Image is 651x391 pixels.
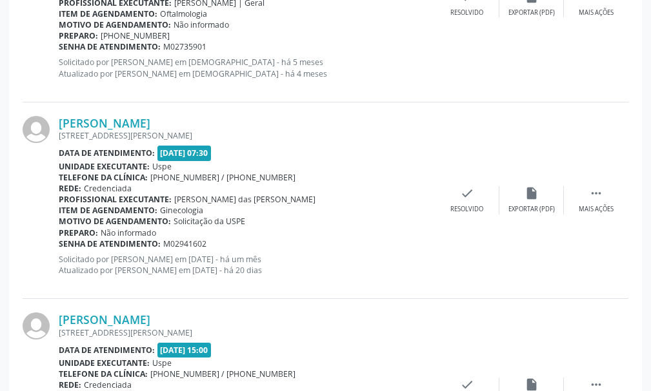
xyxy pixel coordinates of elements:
[525,186,539,200] i: insert_drive_file
[174,194,315,205] span: [PERSON_NAME] das [PERSON_NAME]
[160,8,207,19] span: Oftalmologia
[59,183,81,194] b: Rede:
[59,205,157,216] b: Item de agendamento:
[152,358,172,368] span: Uspe
[59,19,171,30] b: Motivo de agendamento:
[84,183,132,194] span: Credenciada
[59,41,161,52] b: Senha de atendimento:
[59,216,171,227] b: Motivo de agendamento:
[174,216,245,227] span: Solicitação da USPE
[59,379,81,390] b: Rede:
[157,146,212,160] span: [DATE] 07:30
[59,130,435,141] div: [STREET_ADDRESS][PERSON_NAME]
[59,161,150,172] b: Unidade executante:
[160,205,203,216] span: Ginecologia
[59,8,157,19] b: Item de agendamento:
[59,254,435,276] p: Solicitado por [PERSON_NAME] em [DATE] - há um mês Atualizado por [PERSON_NAME] em [DATE] - há 20...
[23,312,50,339] img: img
[150,172,295,183] span: [PHONE_NUMBER] / [PHONE_NUMBER]
[508,8,555,17] div: Exportar (PDF)
[23,116,50,143] img: img
[150,368,295,379] span: [PHONE_NUMBER] / [PHONE_NUMBER]
[460,186,474,200] i: check
[579,205,614,214] div: Mais ações
[59,57,435,79] p: Solicitado por [PERSON_NAME] em [DEMOGRAPHIC_DATA] - há 5 meses Atualizado por [PERSON_NAME] em [...
[59,227,98,238] b: Preparo:
[579,8,614,17] div: Mais ações
[101,30,170,41] span: [PHONE_NUMBER]
[59,368,148,379] b: Telefone da clínica:
[59,327,435,338] div: [STREET_ADDRESS][PERSON_NAME]
[152,161,172,172] span: Uspe
[59,30,98,41] b: Preparo:
[450,205,483,214] div: Resolvido
[59,358,150,368] b: Unidade executante:
[59,116,150,130] a: [PERSON_NAME]
[163,41,206,52] span: M02735901
[157,343,212,358] span: [DATE] 15:00
[59,172,148,183] b: Telefone da clínica:
[174,19,229,30] span: Não informado
[508,205,555,214] div: Exportar (PDF)
[163,238,206,249] span: M02941602
[450,8,483,17] div: Resolvido
[101,227,156,238] span: Não informado
[59,345,155,356] b: Data de atendimento:
[589,186,603,200] i: 
[59,194,172,205] b: Profissional executante:
[59,312,150,327] a: [PERSON_NAME]
[59,238,161,249] b: Senha de atendimento:
[59,148,155,158] b: Data de atendimento:
[84,379,132,390] span: Credenciada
